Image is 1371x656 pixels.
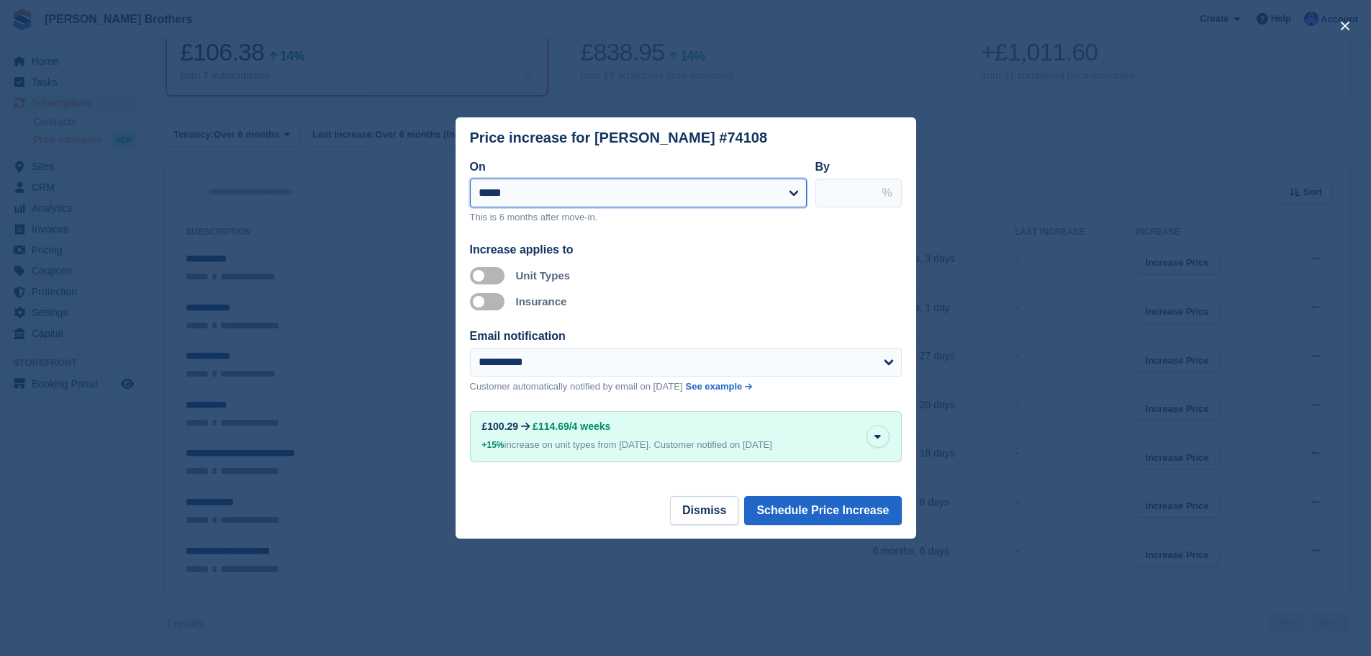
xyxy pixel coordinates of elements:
[686,379,753,394] a: See example
[470,379,683,394] p: Customer automatically notified by email on [DATE]
[470,130,768,146] div: Price increase for [PERSON_NAME] #74108
[533,421,569,432] span: £114.69
[470,330,566,342] label: Email notification
[470,275,510,277] label: Apply to unit types
[470,241,902,259] div: Increase applies to
[482,421,519,432] div: £100.29
[516,269,571,282] label: Unit Types
[815,161,830,173] label: By
[1334,14,1357,37] button: close
[653,439,772,450] span: Customer notified on [DATE]
[569,421,611,432] span: /4 weeks
[470,301,510,303] label: Apply to insurance
[686,381,743,392] span: See example
[516,295,567,307] label: Insurance
[482,439,651,450] span: increase on unit types from [DATE].
[470,161,486,173] label: On
[482,438,504,452] div: +15%
[470,210,807,225] p: This is 6 months after move-in.
[744,496,901,525] button: Schedule Price Increase
[670,496,738,525] button: Dismiss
